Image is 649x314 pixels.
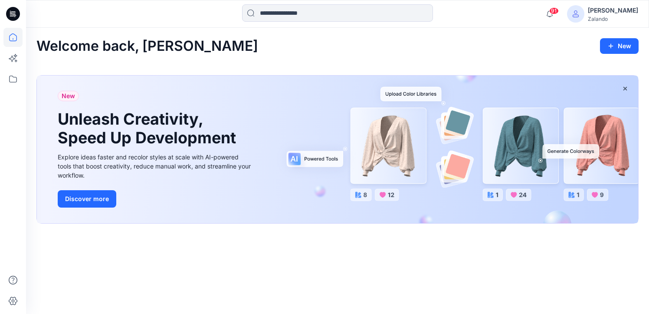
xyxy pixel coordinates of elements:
div: Zalando [588,16,638,22]
a: Discover more [58,190,253,208]
button: New [600,38,639,54]
svg: avatar [572,10,579,17]
div: Explore ideas faster and recolor styles at scale with AI-powered tools that boost creativity, red... [58,152,253,180]
div: [PERSON_NAME] [588,5,638,16]
button: Discover more [58,190,116,208]
span: New [62,91,75,101]
h1: Unleash Creativity, Speed Up Development [58,110,240,147]
h2: Welcome back, [PERSON_NAME] [36,38,258,54]
span: 91 [549,7,559,14]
